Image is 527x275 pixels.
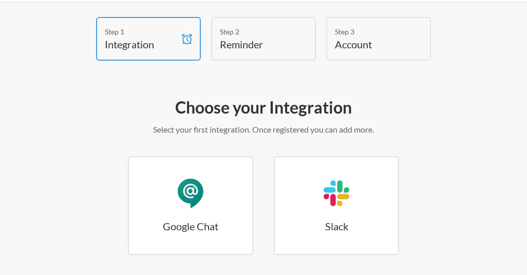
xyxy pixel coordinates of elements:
[220,26,292,37] div: Step 2
[335,37,407,51] h4: Account
[31,123,496,136] p: Select your first integration. Once registered you can add more.
[105,37,177,51] h4: Integration
[275,219,398,233] h3: Slack
[105,26,177,37] div: Step 1
[129,219,252,233] h3: Google Chat
[220,37,292,51] h4: Reminder
[31,97,496,118] h2: Choose your Integration
[335,26,407,37] div: Step 3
